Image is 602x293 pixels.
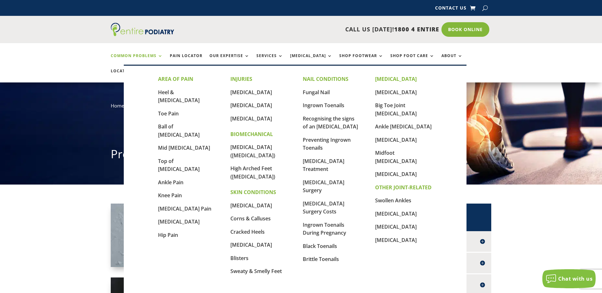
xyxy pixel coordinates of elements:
[375,123,432,130] a: Ankle [MEDICAL_DATA]
[303,243,337,250] a: Black Toenails
[230,115,272,122] a: [MEDICAL_DATA]
[375,149,417,165] a: Midfoot [MEDICAL_DATA]
[158,218,200,225] a: [MEDICAL_DATA]
[230,165,275,180] a: High Arched Feet ([MEDICAL_DATA])
[303,115,358,130] a: Recognising the signs of an [MEDICAL_DATA]
[158,192,182,199] a: Knee Pain
[256,54,283,67] a: Services
[303,89,330,96] a: Fungal Nail
[375,197,411,204] a: Swollen Ankles
[158,205,211,212] a: [MEDICAL_DATA] Pain
[375,102,417,117] a: Big Toe Joint [MEDICAL_DATA]
[230,189,276,196] strong: SKIN CONDITIONS
[111,102,124,109] a: Home
[111,54,163,67] a: Common Problems
[111,31,174,37] a: Entire Podiatry
[375,89,417,96] a: [MEDICAL_DATA]
[230,102,272,109] a: [MEDICAL_DATA]
[435,6,466,13] a: Contact Us
[230,202,272,209] a: [MEDICAL_DATA]
[230,75,252,82] strong: INJURIES
[390,54,434,67] a: Shop Foot Care
[290,54,332,67] a: [MEDICAL_DATA]
[375,210,417,217] a: [MEDICAL_DATA]
[158,89,200,104] a: Heel & [MEDICAL_DATA]
[158,231,178,238] a: Hip Pain
[111,69,142,82] a: Locations
[375,223,417,230] a: [MEDICAL_DATA]
[303,136,351,152] a: Preventing Ingrown Toenails
[170,54,202,67] a: Pain Locator
[303,102,344,109] a: Ingrown Toenails
[394,25,439,33] span: 1800 4 ENTIRE
[375,75,417,82] strong: [MEDICAL_DATA]
[339,54,383,67] a: Shop Footwear
[209,54,249,67] a: Our Expertise
[230,89,272,96] a: [MEDICAL_DATA]
[375,171,417,178] a: [MEDICAL_DATA]
[303,75,348,82] strong: NAIL CONDITIONS
[111,23,174,36] img: logo (1)
[158,158,200,173] a: Top of [MEDICAL_DATA]
[303,200,344,215] a: [MEDICAL_DATA] Surgery Costs
[230,215,271,222] a: Corns & Calluses
[441,22,489,37] a: Book Online
[158,144,210,151] a: Mid [MEDICAL_DATA]
[441,54,463,67] a: About
[230,228,265,235] a: Cracked Heels
[158,110,179,117] a: Toe Pain
[158,179,183,186] a: Ankle Pain
[375,184,432,191] strong: OTHER JOINT-RELATED
[542,269,596,288] button: Chat with us
[158,75,193,82] strong: AREA OF PAIN
[111,146,492,165] h1: Problems & Solutions
[558,275,592,282] span: Chat with us
[303,179,344,194] a: [MEDICAL_DATA] Surgery
[230,255,248,262] a: Blisters
[303,256,339,263] a: Brittle Toenails
[303,158,344,173] a: [MEDICAL_DATA] Treatment
[158,123,200,138] a: Ball of [MEDICAL_DATA]
[230,131,273,138] strong: BIOMECHANICAL
[199,25,439,34] p: CALL US [DATE]!
[375,237,417,244] a: [MEDICAL_DATA]
[375,136,417,143] a: [MEDICAL_DATA]
[303,221,346,237] a: Ingrown Toenails During Pregnancy
[111,101,492,114] nav: breadcrumb
[230,241,272,248] a: [MEDICAL_DATA]
[230,144,275,159] a: [MEDICAL_DATA] ([MEDICAL_DATA])
[230,268,282,275] a: Sweaty & Smelly Feet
